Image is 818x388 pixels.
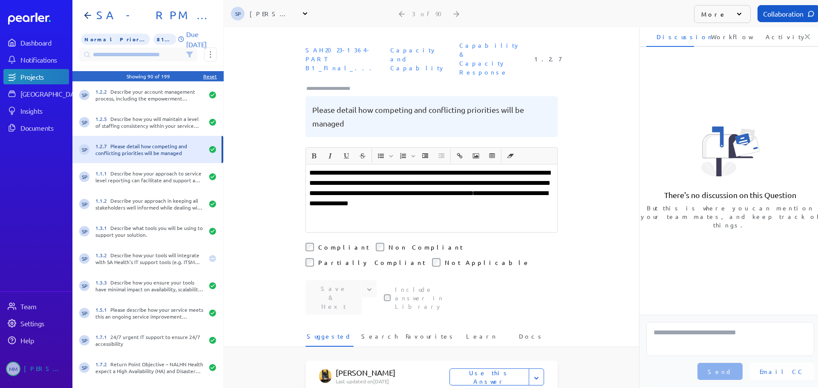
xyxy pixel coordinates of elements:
[20,55,68,64] div: Notifications
[95,224,204,238] div: Describe what tools you will be using to support your solution.
[79,117,89,127] span: Sarah Pendlebury
[434,149,449,163] span: Decrease Indent
[3,86,69,101] a: [GEOGRAPHIC_DATA]
[3,69,69,84] a: Projects
[95,306,110,313] span: 1.5.1
[323,149,338,163] span: Italic
[445,258,530,267] label: Not Applicable
[186,29,217,49] p: Due [DATE]
[20,38,68,47] div: Dashboard
[3,299,69,314] a: Team
[318,258,425,267] label: Partially Compliant
[305,84,358,93] input: Type here to add tags
[79,144,89,155] span: Sarah Pendlebury
[95,306,204,320] div: Please describe how your service meets this an ongoing service improvement requirement. Including...
[396,149,410,163] button: Insert Ordered List
[24,362,66,376] div: [PERSON_NAME]
[95,143,110,149] span: 1.2.7
[395,149,417,163] span: Insert Ordered List
[79,308,89,318] span: Sarah Pendlebury
[93,9,210,22] h1: SA - RPM - Part B1
[95,197,110,204] span: 1.1.2
[79,335,89,345] span: Sarah Pendlebury
[231,7,245,20] span: Sarah Pendlebury
[749,363,814,380] button: Email CC
[456,37,524,80] span: Section: Capability & Capacity Response
[79,253,89,264] span: Sarah Pendlebury
[95,333,110,340] span: 1.7.1
[20,336,68,345] div: Help
[95,252,110,259] span: 1.3.2
[503,149,518,163] span: Clear Formatting
[79,226,89,236] span: Sarah Pendlebury
[95,361,204,374] div: Return Point Objective – NALHN Health expect a High Availability (HA) and Disaster Recovery (DR) ...
[307,149,321,163] button: Bold
[95,197,204,211] div: Describe your approach in keeping all stakeholders well informed while dealing with any aspect of...
[3,120,69,135] a: Documents
[323,149,337,163] button: Italic
[449,368,529,385] button: Use this Answer
[355,149,370,163] span: Strike through
[361,332,398,346] span: Search
[531,51,565,67] span: Reference Number: 1.2.7
[418,149,432,163] button: Increase Indent
[20,72,68,81] div: Projects
[3,333,69,348] a: Help
[3,358,69,379] a: MM[PERSON_NAME]
[79,362,89,373] span: Sarah Pendlebury
[336,368,462,378] p: [PERSON_NAME]
[406,332,455,346] span: Favourites
[412,10,447,17] div: 3 of 90
[95,279,110,286] span: 1.3.3
[3,103,69,118] a: Insights
[95,170,204,184] div: Describe how your approach to service level reporting can facilitate and support a two-way transp...
[484,149,500,163] span: Insert table
[81,34,150,45] span: Priority
[3,52,69,67] a: Notifications
[389,243,463,251] label: Non Compliant
[384,294,391,301] input: This checkbox controls whether your answer will be included in the Answer Library for future use
[452,149,467,163] button: Insert link
[203,73,217,80] div: Reset
[20,319,68,328] div: Settings
[318,243,369,251] label: Compliant
[760,367,804,376] span: Email CC
[3,35,69,50] a: Dashboard
[485,149,499,163] button: Insert table
[95,88,110,95] span: 1.2.2
[755,26,803,47] li: Activity
[307,332,352,346] span: Suggested
[95,115,110,122] span: 1.2.5
[395,285,467,310] label: This checkbox controls whether your answer will be included in the Answer Library for future use
[466,332,497,346] span: Learn
[697,363,743,380] button: Send
[306,149,322,163] span: Bold
[312,103,551,130] pre: Please detail how competing and conflicting priorities will be managed
[127,73,170,80] div: Showing 90 of 199
[468,149,484,163] span: Insert Image
[79,199,89,209] span: Sarah Pendlebury
[153,34,176,45] span: 81% of Questions Completed
[387,42,449,76] span: Sheet: Capacity and Capablity
[95,143,204,156] div: Please detail how competing and conflicting priorities will be managed
[339,149,354,163] button: Underline
[664,190,796,200] p: There's no discussion on this Question
[336,378,449,385] p: Last updated on [DATE]
[79,90,89,100] span: Sarah Pendlebury
[8,13,69,25] a: Dashboard
[95,88,204,102] div: Describe your account management process, including the empowerment responsibilities that will be...
[20,106,68,115] div: Insights
[20,89,84,98] div: [GEOGRAPHIC_DATA]
[373,149,395,163] span: Insert Unordered List
[418,149,433,163] span: Increase Indent
[20,302,68,310] div: Team
[79,172,89,182] span: Sarah Pendlebury
[374,149,388,163] button: Insert Unordered List
[95,279,204,293] div: Describe how you ensure your tools have minimal impact on availability, scalability and performance
[95,115,204,129] div: Describe how you will maintain a level of staffing consistency within your service delivery team ...
[3,316,69,331] a: Settings
[250,9,292,18] div: [PERSON_NAME]
[701,26,749,47] li: Workflow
